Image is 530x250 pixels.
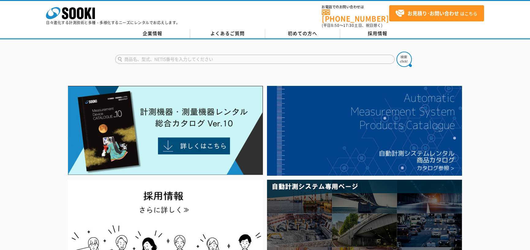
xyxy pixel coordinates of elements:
[322,9,389,22] a: [PHONE_NUMBER]
[190,29,265,38] a: よくあるご質問
[322,5,389,9] span: お電話でのお問い合わせは
[389,5,484,21] a: お見積り･お問い合わせはこちら
[68,86,263,175] img: Catalog Ver10
[340,29,415,38] a: 採用情報
[343,23,354,28] span: 17:30
[322,23,382,28] span: (平日 ～ 土日、祝日除く)
[397,52,412,67] img: btn_search.png
[395,9,477,18] span: はこちら
[408,9,459,17] strong: お見積り･お問い合わせ
[331,23,340,28] span: 8:50
[267,86,462,176] img: 自動計測システムカタログ
[288,30,317,37] span: 初めての方へ
[46,21,180,24] p: 日々進化する計測技術と多種・多様化するニーズにレンタルでお応えします。
[115,29,190,38] a: 企業情報
[115,55,395,64] input: 商品名、型式、NETIS番号を入力してください
[265,29,340,38] a: 初めての方へ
